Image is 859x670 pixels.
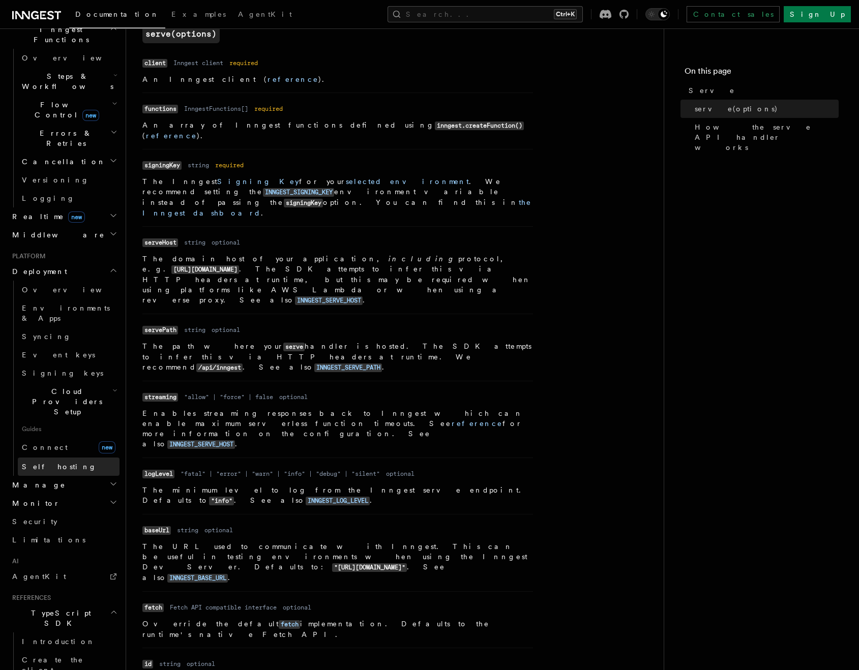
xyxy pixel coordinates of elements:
[435,121,524,130] code: inngest.createFunction()
[142,541,533,583] p: The URL used to communicate with Inngest. This can be useful in testing environments when using t...
[159,660,181,668] dd: string
[386,470,414,478] dd: optional
[8,252,46,260] span: Platform
[685,81,839,100] a: Serve
[263,188,334,196] a: INNGEST_SIGNING_KEY
[8,20,120,49] button: Inngest Functions
[184,326,205,334] dd: string
[99,441,115,453] span: new
[18,171,120,189] a: Versioning
[18,327,120,346] a: Syncing
[279,393,308,401] dd: optional
[18,153,120,171] button: Cancellation
[8,480,66,490] span: Manage
[8,531,120,549] a: Limitations
[18,299,120,327] a: Environments & Apps
[18,71,113,92] span: Steps & Workflows
[22,463,97,471] span: Self hosting
[18,386,112,417] span: Cloud Providers Setup
[142,238,178,247] code: serveHost
[12,572,66,581] span: AgentKit
[283,343,305,351] code: serve
[689,85,735,96] span: Serve
[188,161,209,169] dd: string
[346,177,469,186] a: selected environment
[18,437,120,458] a: Connectnew
[254,105,283,113] dd: required
[8,226,120,244] button: Middleware
[167,574,228,583] code: INNGEST_BASE_URL
[142,660,153,668] code: id
[295,296,363,305] code: INNGEST_SERVE_HOST
[784,6,851,22] a: Sign Up
[18,364,120,382] a: Signing keys
[171,265,239,274] code: [URL][DOMAIN_NAME]
[8,494,120,512] button: Monitor
[142,59,167,68] code: client
[22,351,95,359] span: Event keys
[142,408,533,449] p: Enables streaming responses back to Inngest which can enable maximum serverless function timeouts...
[685,65,839,81] h4: On this page
[142,176,533,218] p: The Inngest for your . We recommend setting the environment variable instead of passing the optio...
[22,286,127,294] span: Overview
[167,440,235,448] a: INNGEST_SERVE_HOST
[8,230,105,240] span: Middleware
[18,96,120,124] button: Flow Controlnew
[8,604,120,632] button: TypeScript SDK
[69,3,165,28] a: Documentation
[8,266,67,277] span: Deployment
[173,59,223,67] dd: Inngest client
[142,326,178,334] code: servePath
[167,440,235,449] code: INNGEST_SERVE_HOST
[22,637,95,646] span: Introduction
[8,557,19,565] span: AI
[167,573,228,582] a: INNGEST_BASE_URL
[22,332,71,341] span: Syncing
[18,346,120,364] a: Event keys
[215,161,244,169] dd: required
[18,421,120,437] span: Guides
[142,120,533,141] p: An array of Inngest functions defined using ( ).
[22,54,127,62] span: Overview
[184,393,273,401] dd: "allow" | "force" | false
[22,194,75,202] span: Logging
[306,496,370,504] a: INNGEST_LOG_LEVEL
[209,497,234,505] code: "info"
[314,363,382,372] code: INNGEST_SERVE_PATH
[8,24,110,45] span: Inngest Functions
[314,363,382,371] a: INNGEST_SERVE_PATH
[388,6,583,22] button: Search...Ctrl+K
[263,188,334,197] code: INNGEST_SIGNING_KEY
[142,393,178,402] code: streaming
[8,608,110,628] span: TypeScript SDK
[181,470,380,478] dd: "fatal" | "error" | "warn" | "info" | "debug" | "silent"
[18,49,120,67] a: Overview
[8,567,120,586] a: AgentKit
[18,632,120,651] a: Introduction
[691,100,839,118] a: serve(options)
[170,603,277,612] dd: Fetch API compatible interface
[217,177,299,186] a: Signing Key
[306,497,370,505] code: INNGEST_LOG_LEVEL
[22,176,89,184] span: Versioning
[142,619,533,639] p: Override the default implementation. Defaults to the runtime's native Fetch API.
[68,211,85,223] span: new
[18,128,110,148] span: Errors & Retries
[8,476,120,494] button: Manage
[146,132,197,140] a: reference
[8,594,51,602] span: References
[142,526,171,535] code: baseUrl
[142,603,164,612] code: fetch
[142,25,220,43] a: serve(options)
[142,105,178,113] code: functions
[452,419,502,428] a: reference
[212,326,240,334] dd: optional
[645,8,670,20] button: Toggle dark mode
[142,341,533,373] p: The path where your handler is hosted. The SDK attempts to infer this via HTTP headers at runtime...
[142,74,533,84] p: An Inngest client ( ).
[142,161,182,170] code: signingKey
[279,620,300,628] a: fetch
[8,512,120,531] a: Security
[82,110,99,121] span: new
